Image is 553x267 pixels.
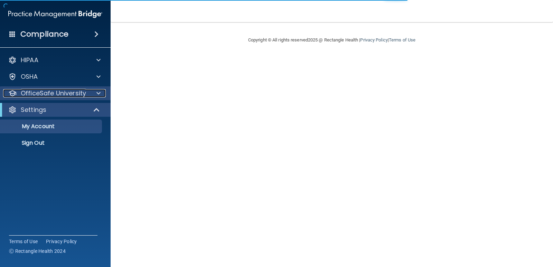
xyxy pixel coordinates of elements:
p: Settings [21,106,46,114]
a: OSHA [8,73,101,81]
p: HIPAA [21,56,38,64]
p: My Account [4,123,99,130]
span: Ⓒ Rectangle Health 2024 [9,248,66,255]
a: Privacy Policy [360,37,387,42]
p: Sign Out [4,140,99,146]
a: Terms of Use [9,238,38,245]
div: Copyright © All rights reserved 2025 @ Rectangle Health | | [206,29,458,51]
p: OSHA [21,73,38,81]
img: PMB logo [8,7,102,21]
p: OfficeSafe University [21,89,86,97]
a: Settings [8,106,100,114]
a: Privacy Policy [46,238,77,245]
a: OfficeSafe University [8,89,101,97]
a: HIPAA [8,56,101,64]
a: Terms of Use [389,37,415,42]
h4: Compliance [20,29,68,39]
